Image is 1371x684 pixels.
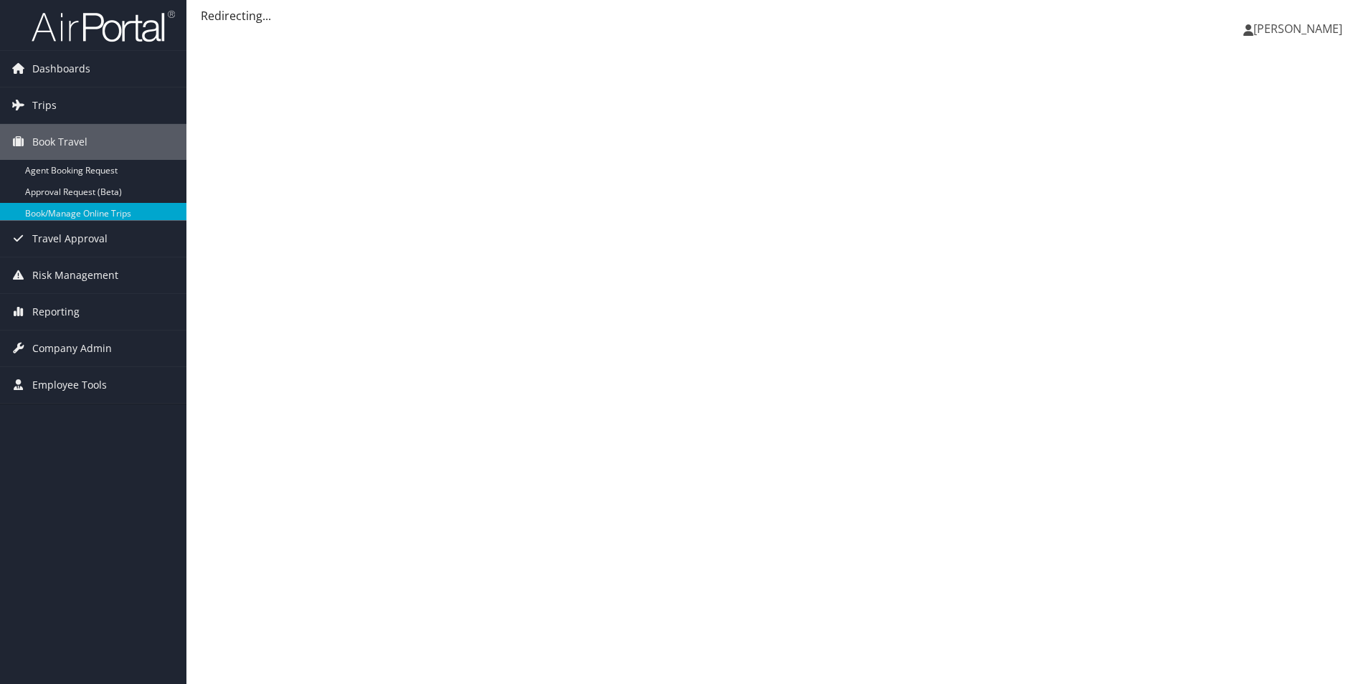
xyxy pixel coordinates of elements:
span: Book Travel [32,124,87,160]
div: Redirecting... [201,7,1357,24]
span: Employee Tools [32,367,107,403]
img: airportal-logo.png [32,9,175,43]
span: Reporting [32,294,80,330]
span: Travel Approval [32,221,108,257]
a: [PERSON_NAME] [1243,7,1357,50]
span: Trips [32,87,57,123]
span: Dashboards [32,51,90,87]
span: Risk Management [32,257,118,293]
span: [PERSON_NAME] [1253,21,1342,37]
span: Company Admin [32,331,112,366]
